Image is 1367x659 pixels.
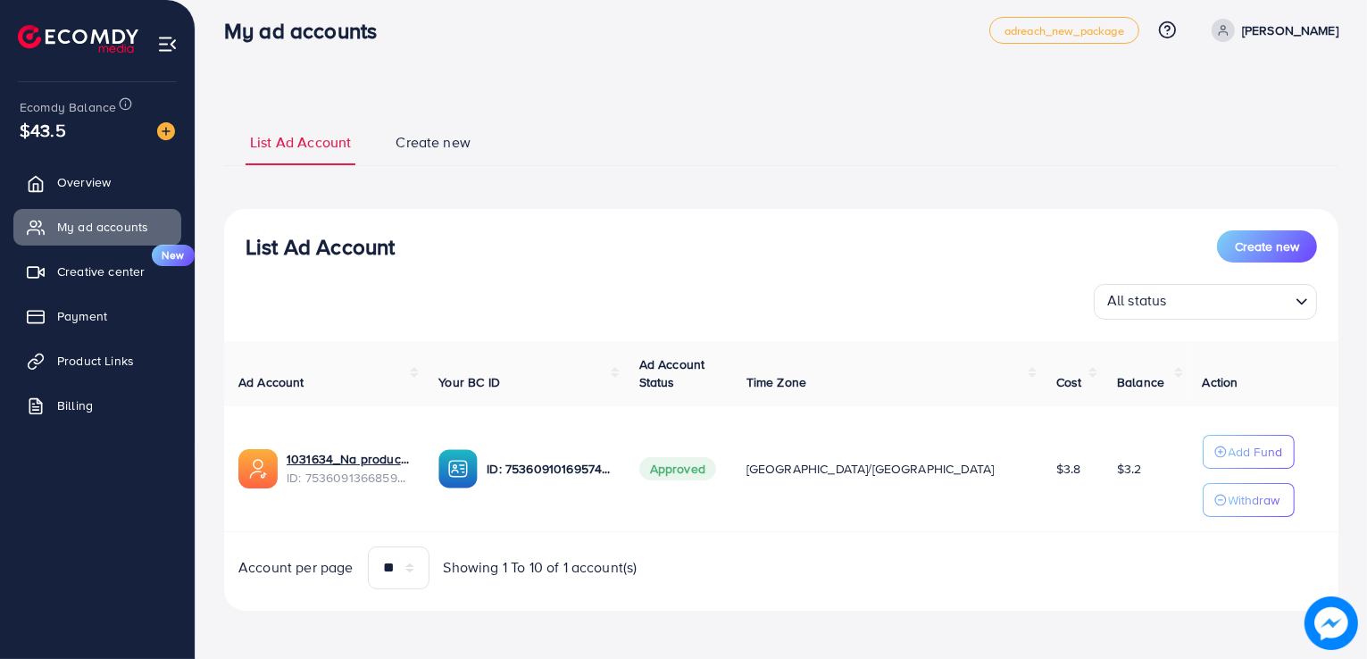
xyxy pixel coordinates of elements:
[1172,288,1288,315] input: Search for option
[57,173,111,191] span: Overview
[13,388,181,423] a: Billing
[1004,25,1124,37] span: adreach_new_package
[13,164,181,200] a: Overview
[487,458,610,480] p: ID: 7536091016957476880
[1235,238,1299,255] span: Create new
[1117,460,1142,478] span: $3.2
[746,460,995,478] span: [GEOGRAPHIC_DATA]/[GEOGRAPHIC_DATA]
[444,557,638,578] span: Showing 1 To 10 of 1 account(s)
[238,373,304,391] span: Ad Account
[238,557,354,578] span: Account per page
[287,450,410,487] div: <span class='underline'>1031634_Na production_1754633052441</span></br>7536091366859063313
[238,449,278,488] img: ic-ads-acc.e4c84228.svg
[287,450,410,468] a: 1031634_Na production_1754633052441
[57,307,107,325] span: Payment
[157,34,178,54] img: menu
[1117,373,1164,391] span: Balance
[57,218,148,236] span: My ad accounts
[1242,20,1338,41] p: [PERSON_NAME]
[13,298,181,334] a: Payment
[287,469,410,487] span: ID: 7536091366859063313
[57,352,134,370] span: Product Links
[13,343,181,379] a: Product Links
[57,396,93,414] span: Billing
[20,98,116,116] span: Ecomdy Balance
[1104,287,1171,315] span: All status
[1229,489,1280,511] p: Withdraw
[1203,373,1238,391] span: Action
[157,122,175,140] img: image
[224,18,391,44] h3: My ad accounts
[1217,230,1317,263] button: Create new
[1304,596,1358,650] img: image
[13,254,181,289] a: Creative centerNew
[1204,19,1338,42] a: [PERSON_NAME]
[438,449,478,488] img: ic-ba-acc.ded83a64.svg
[20,117,66,143] span: $43.5
[18,25,138,53] img: logo
[152,245,195,266] span: New
[1203,435,1295,469] button: Add Fund
[13,209,181,245] a: My ad accounts
[1229,441,1283,463] p: Add Fund
[250,132,351,153] span: List Ad Account
[1094,284,1317,320] div: Search for option
[438,373,500,391] span: Your BC ID
[639,457,716,480] span: Approved
[1056,373,1082,391] span: Cost
[396,132,471,153] span: Create new
[989,17,1139,44] a: adreach_new_package
[639,355,705,391] span: Ad Account Status
[1056,460,1081,478] span: $3.8
[246,234,395,260] h3: List Ad Account
[57,263,145,280] span: Creative center
[746,373,806,391] span: Time Zone
[1203,483,1295,517] button: Withdraw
